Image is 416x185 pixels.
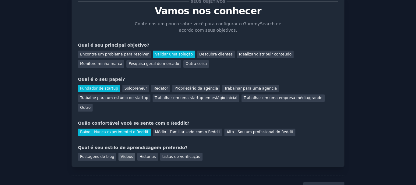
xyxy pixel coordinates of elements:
[199,52,233,56] font: Descubra clientes
[244,96,323,100] font: Trabalhar em uma empresa média/grande
[121,155,133,159] font: Vídeos
[239,52,291,56] font: Idealizar/distribuir conteúdo
[78,43,149,48] font: Qual é seu principal objetivo?
[139,155,156,159] font: Histórias
[80,105,90,110] font: Outro
[78,121,189,126] font: Quão confortável você se sente com o Reddit?
[80,96,148,100] font: Trabalhe para um estúdio de startup
[78,77,125,82] font: Qual é o seu papel?
[185,62,207,66] font: Outra coisa
[125,86,147,91] font: Solopreneur
[78,145,188,150] font: Qual é seu estilo de aprendizagem preferido?
[155,5,261,16] font: Vamos nos conhecer
[155,52,193,56] font: Validar uma solução
[80,62,122,66] font: Monitore minha marca
[153,86,168,91] font: Redator
[135,21,281,33] font: Conte-nos um pouco sobre você para configurar o GummySearch de acordo com seus objetivos.
[80,155,114,159] font: Postagens do blog
[175,86,218,91] font: Proprietário da agência
[129,62,179,66] font: Pesquisa geral de mercado
[155,96,237,100] font: Trabalhar em uma startup em estágio inicial
[227,130,293,134] font: Alto - Sou um profissional do Reddit
[80,130,149,134] font: Baixo - Nunca experimentei o Reddit
[162,155,200,159] font: Listas de verificação
[80,86,118,91] font: Fundador de startup
[155,130,220,134] font: Médio - Familiarizado com o Reddit
[224,86,277,91] font: Trabalhar para uma agência
[80,52,149,56] font: Encontre um problema para resolver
